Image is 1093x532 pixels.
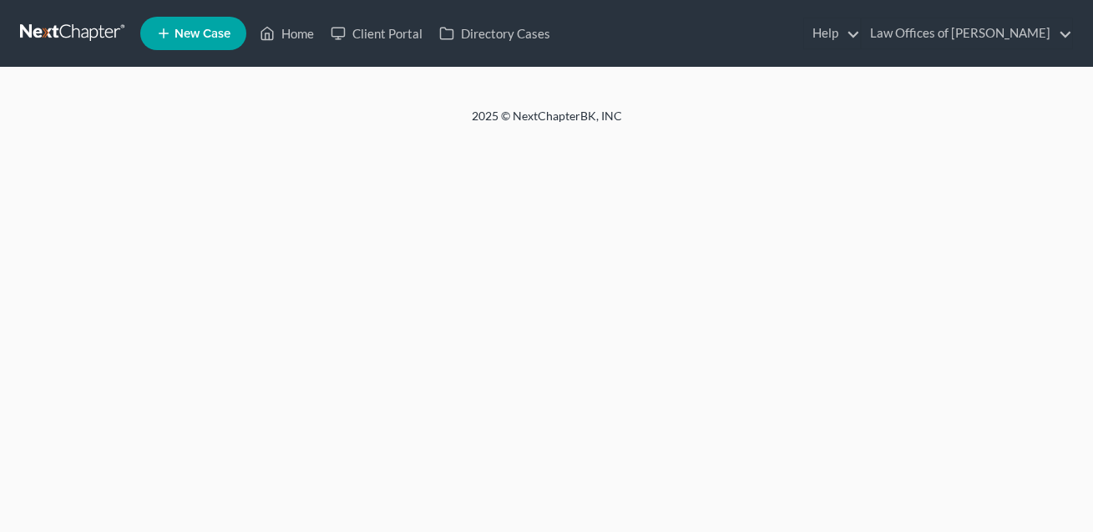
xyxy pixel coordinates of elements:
a: Help [804,18,860,48]
a: Law Offices of [PERSON_NAME] [862,18,1072,48]
a: Directory Cases [431,18,559,48]
a: Client Portal [322,18,431,48]
a: Home [251,18,322,48]
div: 2025 © NextChapterBK, INC [71,108,1023,138]
new-legal-case-button: New Case [140,17,246,50]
